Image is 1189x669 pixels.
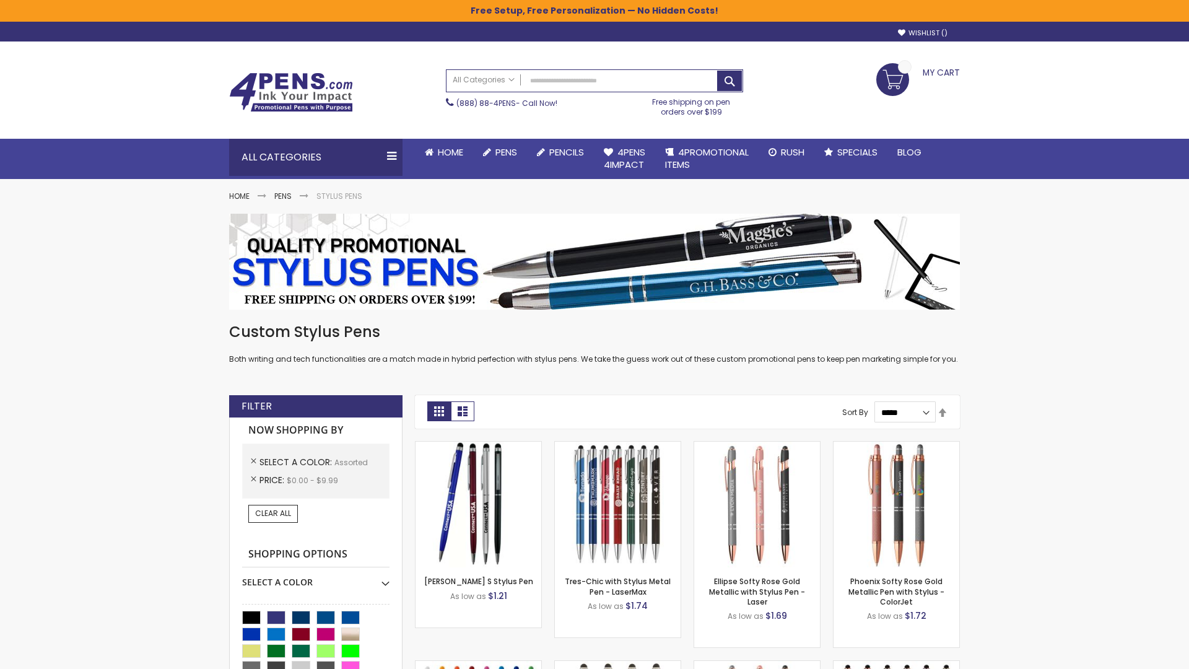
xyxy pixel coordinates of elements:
[255,508,291,518] span: Clear All
[259,474,287,486] span: Price
[555,442,681,567] img: Tres-Chic with Stylus Metal Pen - LaserMax-Assorted
[488,590,507,602] span: $1.21
[242,567,390,588] div: Select A Color
[604,146,645,171] span: 4Pens 4impact
[450,591,486,601] span: As low as
[728,611,764,621] span: As low as
[242,418,390,444] strong: Now Shopping by
[456,98,557,108] span: - Call Now!
[274,191,292,201] a: Pens
[473,139,527,166] a: Pens
[694,442,820,567] img: Ellipse Softy Rose Gold Metallic with Stylus Pen - Laser-Assorted
[453,75,515,85] span: All Categories
[549,146,584,159] span: Pencils
[759,139,814,166] a: Rush
[640,92,744,117] div: Free shipping on pen orders over $199
[416,441,541,452] a: Meryl S Stylus Pen-Assorted
[848,576,944,606] a: Phoenix Softy Rose Gold Metallic Pen with Stylus - ColorJet
[694,441,820,452] a: Ellipse Softy Rose Gold Metallic with Stylus Pen - Laser-Assorted
[229,322,960,365] div: Both writing and tech functionalities are a match made in hybrid perfection with stylus pens. We ...
[594,139,655,179] a: 4Pens4impact
[765,610,787,622] span: $1.69
[527,139,594,166] a: Pencils
[814,139,887,166] a: Specials
[229,322,960,342] h1: Custom Stylus Pens
[424,576,533,587] a: [PERSON_NAME] S Stylus Pen
[625,600,648,612] span: $1.74
[867,611,903,621] span: As low as
[287,475,338,486] span: $0.00 - $9.99
[905,610,926,622] span: $1.72
[834,441,959,452] a: Phoenix Softy Rose Gold Metallic Pen with Stylus Pen - ColorJet-Assorted
[655,139,759,179] a: 4PROMOTIONALITEMS
[229,72,353,112] img: 4Pens Custom Pens and Promotional Products
[259,456,334,468] span: Select A Color
[229,191,250,201] a: Home
[248,505,298,522] a: Clear All
[665,146,749,171] span: 4PROMOTIONAL ITEMS
[898,28,947,38] a: Wishlist
[588,601,624,611] span: As low as
[495,146,517,159] span: Pens
[427,401,451,421] strong: Grid
[837,146,878,159] span: Specials
[242,400,272,413] strong: Filter
[781,146,804,159] span: Rush
[334,457,368,468] span: Assorted
[438,146,463,159] span: Home
[565,576,671,597] a: Tres-Chic with Stylus Metal Pen - LaserMax
[416,442,541,567] img: Meryl S Stylus Pen-Assorted
[415,139,473,166] a: Home
[834,442,959,567] img: Phoenix Softy Rose Gold Metallic Pen with Stylus Pen - ColorJet-Assorted
[229,214,960,310] img: Stylus Pens
[887,139,931,166] a: Blog
[446,70,521,90] a: All Categories
[229,139,403,176] div: All Categories
[456,98,516,108] a: (888) 88-4PENS
[555,441,681,452] a: Tres-Chic with Stylus Metal Pen - LaserMax-Assorted
[316,191,362,201] strong: Stylus Pens
[709,576,805,606] a: Ellipse Softy Rose Gold Metallic with Stylus Pen - Laser
[842,407,868,418] label: Sort By
[242,541,390,568] strong: Shopping Options
[897,146,921,159] span: Blog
